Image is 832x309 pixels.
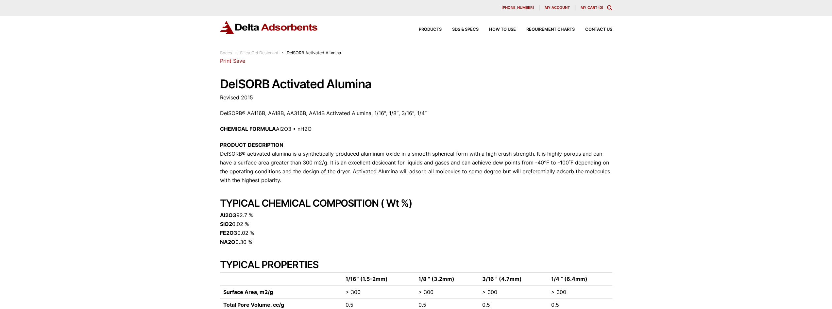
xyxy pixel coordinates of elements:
strong: Surface Area, m2/g [223,289,273,295]
a: Products [408,27,442,32]
a: Contact Us [575,27,612,32]
a: How to Use [479,27,516,32]
span: [PHONE_NUMBER] [501,6,534,9]
a: My account [539,5,575,10]
span: Requirement Charts [526,27,575,32]
strong: FE2O3 [220,230,237,236]
p: Al2O3 • nH2O [220,125,612,133]
span: : [235,50,237,55]
span: Contact Us [585,27,612,32]
img: Delta Adsorbents [220,21,318,34]
td: > 300 [548,285,612,298]
strong: 1/4 ” (6.4mm) [551,276,587,282]
strong: 1/16″ (1.5-2mm) [346,276,388,282]
strong: 1/8 ” (3.2mm) [418,276,454,282]
p: Revised 2015 [220,93,612,102]
p: DelSORB® activated alumina is a synthetically produced aluminum oxide in a smooth spherical form ... [220,141,612,185]
a: Silica Gel Desiccant [240,50,279,55]
span: SDS & SPECS [452,27,479,32]
a: SDS & SPECS [442,27,479,32]
strong: PRODUCT DESCRIPTION [220,142,283,148]
a: Save [233,58,245,64]
strong: Total Pore Volume, cc/g [223,301,284,308]
strong: CHEMICAL FORMULA [220,126,276,132]
span: My account [545,6,570,9]
a: [PHONE_NUMBER] [496,5,539,10]
a: Print [220,58,231,64]
a: Specs [220,50,232,55]
span: 0 [600,5,602,10]
td: > 300 [342,285,415,298]
span: : [282,50,283,55]
span: How to Use [489,27,516,32]
strong: 3/16 ” (4.7mm) [482,276,522,282]
a: Requirement Charts [516,27,575,32]
span: DelSORB Activated Alumina [287,50,341,55]
td: > 300 [479,285,548,298]
h2: TYPICAL CHEMICAL COMPOSITION ( Wt %) [220,197,612,209]
p: DelSORB® AA116B, AA18B, AA316B, AA14B Activated Alumina, 1/16″, 1/8″, 3/16″, 1/4″ [220,109,612,118]
strong: SiO2 [220,221,232,227]
strong: NA2O [220,239,235,245]
h1: DelSORB Activated Alumina [220,77,612,91]
h2: TYPICAL PROPERTIES [220,259,612,270]
span: Products [419,27,442,32]
div: Toggle Modal Content [607,5,612,10]
td: > 300 [415,285,479,298]
p: 92.7 % 0.02 % 0.02 % 0.30 % [220,211,612,247]
strong: Al2O3 [220,212,236,218]
a: My Cart (0) [581,5,603,10]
